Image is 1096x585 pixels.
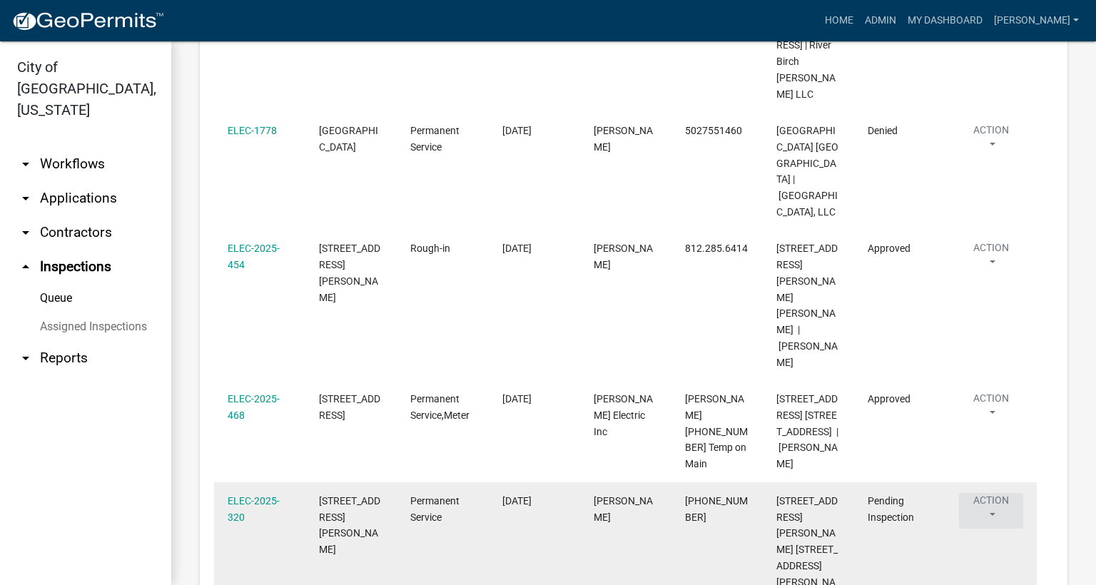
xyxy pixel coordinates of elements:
[685,393,748,469] span: Jonathan Huddleston 502-639-7957 Temp on Main
[319,125,378,153] span: 828 WATT STREET
[502,240,567,257] div: [DATE]
[410,243,450,254] span: Rough-in
[502,493,567,509] div: [DATE]
[17,190,34,207] i: arrow_drop_down
[502,123,567,139] div: [DATE]
[228,125,277,136] a: ELEC-1778
[410,495,460,523] span: Permanent Service
[17,224,34,241] i: arrow_drop_down
[17,350,34,367] i: arrow_drop_down
[228,495,280,523] a: ELEC-2025-320
[17,156,34,173] i: arrow_drop_down
[959,391,1023,427] button: Action
[594,495,653,523] span: Harold Satterly
[228,243,280,270] a: ELEC-2025-454
[776,393,838,469] span: 1202 SPRUCE DRIVE 1202 Spruce Drive | Wilson Angela
[685,243,748,254] span: 812.285.6414
[902,7,988,34] a: My Dashboard
[17,258,34,275] i: arrow_drop_up
[868,495,914,523] span: Pending Inspection
[319,495,380,555] span: 1205 BROWN FORMAN ROAD
[685,495,748,523] span: 812-285-6415
[319,243,380,302] span: 4118 UHL DRIVE
[859,7,902,34] a: Admin
[410,393,470,421] span: Permanent Service,Meter
[319,393,380,421] span: 1202 SPRUCE DRIVE
[819,7,859,34] a: Home
[868,243,910,254] span: Approved
[868,393,910,405] span: Approved
[868,125,898,136] span: Denied
[776,125,838,218] span: 828 WATT STREET 828 Watt Street | Cloverport Park, LLC
[594,243,653,270] span: William j. Peters
[776,243,838,367] span: 4118 UHL DRIVE 4118 Uhl Drive | Hutchens Cody P
[502,391,567,407] div: [DATE]
[594,393,653,437] span: Warren Electric Inc
[959,123,1023,158] button: Action
[988,7,1085,34] a: [PERSON_NAME]
[959,240,1023,276] button: Action
[228,393,280,421] a: ELEC-2025-468
[959,493,1023,529] button: Action
[410,125,460,153] span: Permanent Service
[594,125,653,153] span: JT Hembrey
[685,125,742,136] span: 5027551460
